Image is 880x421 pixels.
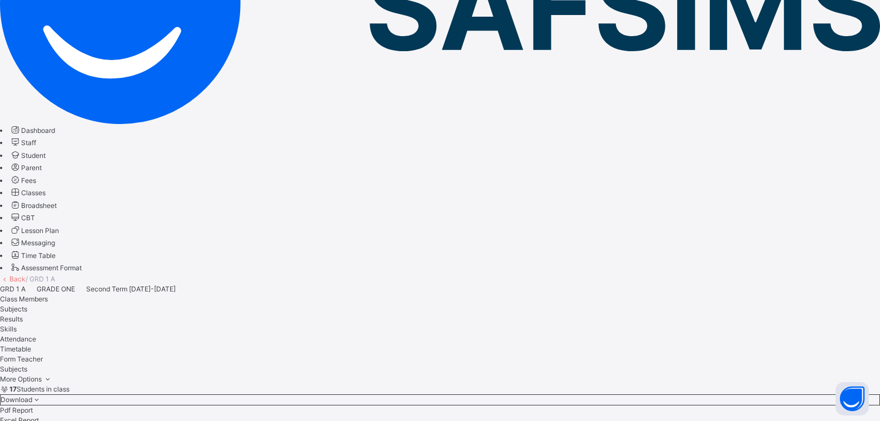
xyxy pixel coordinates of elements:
[21,214,35,222] span: CBT
[1,395,32,404] span: Download
[21,251,56,260] span: Time Table
[9,385,17,393] b: 17
[9,151,46,160] a: Student
[21,176,36,185] span: Fees
[9,239,55,247] a: Messaging
[9,176,36,185] a: Fees
[21,239,55,247] span: Messaging
[836,382,869,415] button: Open asap
[21,201,57,210] span: Broadsheet
[9,214,35,222] a: CBT
[9,251,56,260] a: Time Table
[9,264,82,272] a: Assessment Format
[21,189,46,197] span: Classes
[21,151,46,160] span: Student
[21,226,59,235] span: Lesson Plan
[86,285,176,293] span: Second Term [DATE]-[DATE]
[37,285,75,293] span: GRADE ONE
[9,385,69,393] span: Students in class
[9,275,26,283] a: Back
[21,126,55,135] span: Dashboard
[9,201,57,210] a: Broadsheet
[21,138,36,147] span: Staff
[9,138,36,147] a: Staff
[9,126,55,135] a: Dashboard
[9,164,42,172] a: Parent
[9,189,46,197] a: Classes
[21,164,42,172] span: Parent
[21,264,82,272] span: Assessment Format
[9,226,59,235] a: Lesson Plan
[26,275,55,283] span: / GRD 1 A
